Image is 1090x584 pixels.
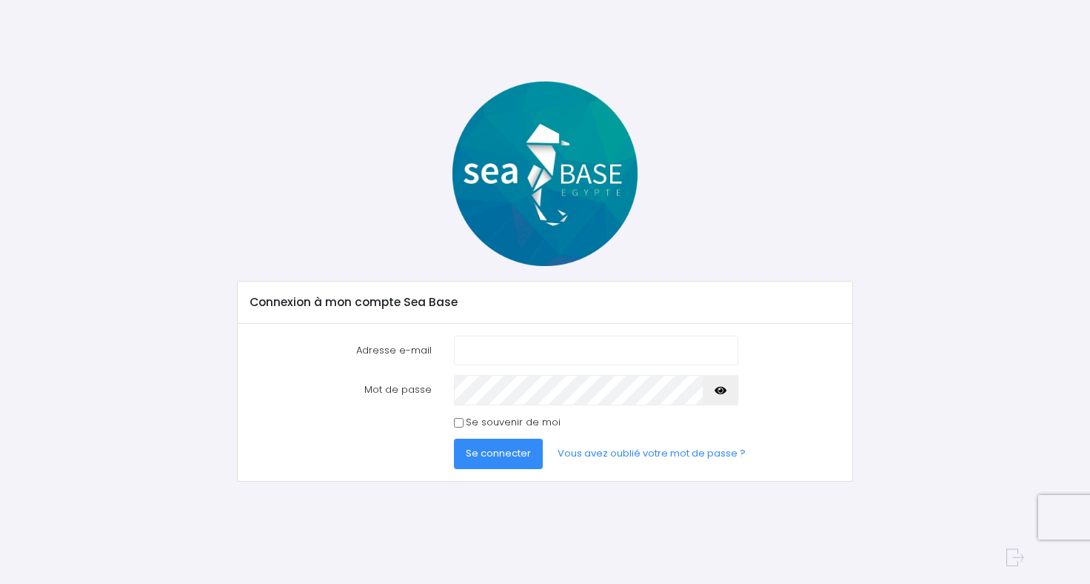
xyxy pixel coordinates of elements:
a: Vous avez oublié votre mot de passe ? [546,439,758,468]
div: Connexion à mon compte Sea Base [238,282,852,323]
span: Se connecter [466,446,531,460]
button: Se connecter [454,439,543,468]
label: Mot de passe [239,375,444,405]
label: Adresse e-mail [239,336,444,365]
label: Se souvenir de moi [466,415,561,430]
